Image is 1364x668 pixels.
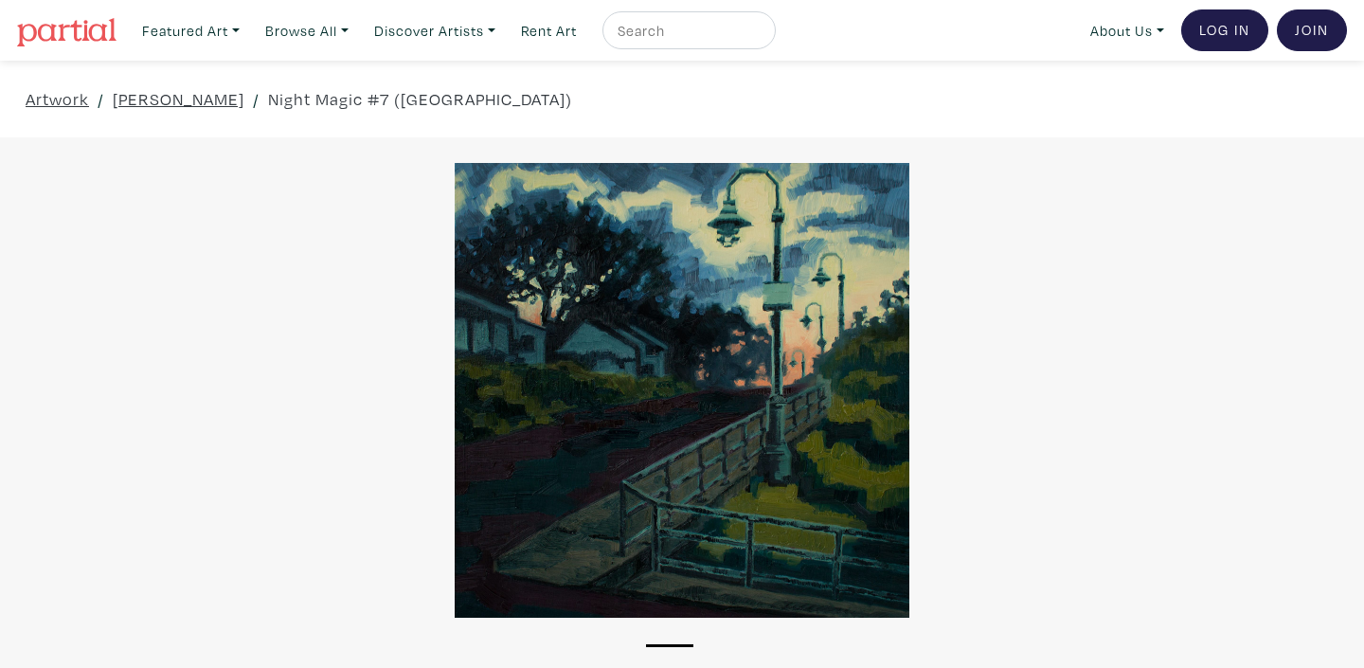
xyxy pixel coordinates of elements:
input: Search [616,19,758,43]
a: Night Magic #7 ([GEOGRAPHIC_DATA]) [268,86,572,112]
a: Log In [1181,9,1268,51]
a: Browse All [257,11,357,50]
a: About Us [1082,11,1173,50]
a: [PERSON_NAME] [113,86,244,112]
a: Featured Art [134,11,248,50]
span: / [253,86,260,112]
a: Discover Artists [366,11,504,50]
button: 1 of 1 [646,644,693,647]
a: Rent Art [512,11,585,50]
a: Join [1277,9,1347,51]
span: / [98,86,104,112]
a: Artwork [26,86,89,112]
